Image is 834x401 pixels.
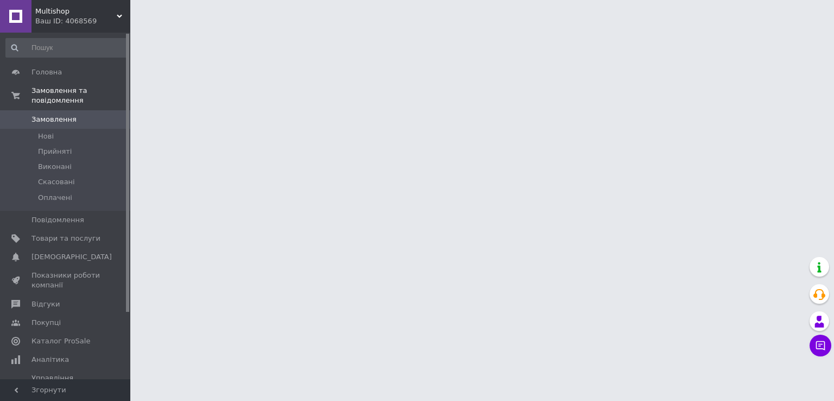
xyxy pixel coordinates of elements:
button: Чат з покупцем [810,335,831,356]
span: Прийняті [38,147,72,156]
span: Multishop [35,7,117,16]
div: Ваш ID: 4068569 [35,16,130,26]
span: Повідомлення [31,215,84,225]
span: [DEMOGRAPHIC_DATA] [31,252,112,262]
span: Головна [31,67,62,77]
span: Замовлення та повідомлення [31,86,130,105]
span: Каталог ProSale [31,336,90,346]
span: Відгуки [31,299,60,309]
span: Оплачені [38,193,72,203]
span: Управління сайтом [31,373,100,393]
span: Товари та послуги [31,234,100,243]
span: Виконані [38,162,72,172]
span: Покупці [31,318,61,328]
span: Аналітика [31,355,69,365]
span: Нові [38,131,54,141]
span: Скасовані [38,177,75,187]
span: Замовлення [31,115,77,124]
span: Показники роботи компанії [31,271,100,290]
input: Пошук [5,38,128,58]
